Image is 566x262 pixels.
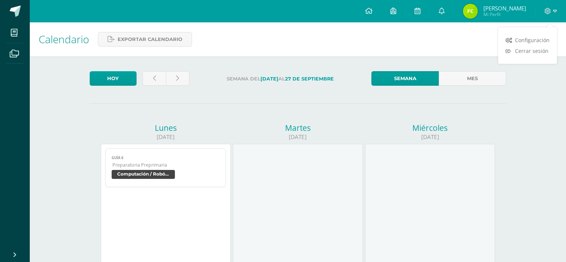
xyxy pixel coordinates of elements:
a: Mes [439,71,506,86]
span: Mi Perfil [483,11,526,18]
div: [DATE] [365,133,495,141]
div: [DATE] [233,133,363,141]
a: Semana [371,71,439,86]
img: cb448d4a403162b3802b1f86da15efb0.png [463,4,478,19]
span: Guía 6 [112,155,220,160]
a: Cerrar sesión [498,45,557,56]
div: Lunes [101,123,231,133]
span: Calendario [39,32,89,46]
a: Configuración [498,35,557,45]
label: Semana del al [195,71,365,86]
span: Cerrar sesión [515,47,549,54]
div: Miércoles [365,123,495,133]
div: Martes [233,123,363,133]
span: Preparatoria Preprimaria [112,162,220,168]
a: Hoy [90,71,137,86]
span: Computación / Robótica [112,170,175,179]
span: [PERSON_NAME] [483,4,526,12]
strong: [DATE] [260,76,278,82]
a: Exportar calendario [98,32,192,47]
span: Exportar calendario [118,32,182,46]
span: Configuración [515,37,550,44]
div: [DATE] [101,133,231,141]
a: Guía 6Preparatoria PreprimariaComputación / Robótica [105,148,226,187]
strong: 27 de Septiembre [285,76,334,82]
